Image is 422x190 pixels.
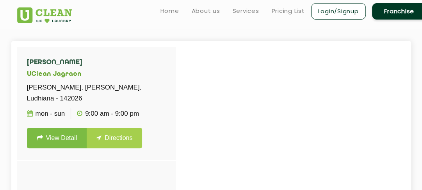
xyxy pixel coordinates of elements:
[272,6,305,16] a: Pricing List
[27,59,166,66] h4: [PERSON_NAME]
[77,108,139,119] p: 9:00 AM - 9:00 PM
[192,6,220,16] a: About us
[27,82,166,104] p: [PERSON_NAME], [PERSON_NAME], Ludhiana - 142026
[17,7,72,23] img: UClean Laundry and Dry Cleaning
[87,128,142,148] a: Directions
[27,128,87,148] a: View Detail
[27,108,65,119] p: Mon - Sun
[27,71,166,78] h5: UClean Jagraon
[233,6,259,16] a: Services
[160,6,179,16] a: Home
[311,3,366,20] a: Login/Signup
